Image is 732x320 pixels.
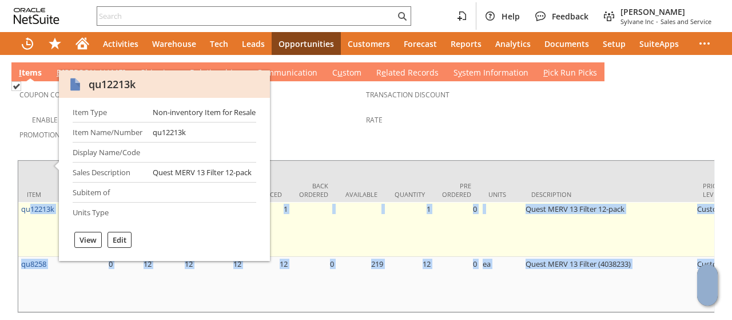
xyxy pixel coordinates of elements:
a: Recent Records [14,32,41,55]
div: Units [488,190,514,199]
a: Analytics [488,32,538,55]
div: More menus [691,32,718,55]
a: Tech [203,32,235,55]
a: Transaction Discount [366,90,449,100]
span: P [543,67,548,78]
span: - [656,17,658,26]
a: Rate [366,115,383,125]
div: Available [345,190,377,199]
td: 1 [386,202,433,257]
span: Help [502,11,520,22]
a: Pick Run Picks [540,67,600,80]
a: Custom [329,67,364,80]
span: Customers [348,38,390,49]
div: Display Name/Code [73,147,144,157]
div: Quest MERV 13 Filter 12-pack [153,167,252,177]
iframe: Click here to launch Oracle Guided Learning Help Panel [697,264,718,306]
span: u [337,67,343,78]
div: Sales Description [73,167,144,177]
a: SuiteApps [632,32,686,55]
a: Relationships [187,67,245,80]
a: Activities [96,32,145,55]
span: Feedback [552,11,588,22]
label: Edit [113,235,126,245]
td: 219 [337,257,386,312]
div: Edit [108,232,132,248]
a: Home [69,32,96,55]
a: B[PERSON_NAME] [54,67,129,80]
div: Item Name/Number [73,127,144,137]
span: Forecast [404,38,437,49]
a: Forecast [397,32,444,55]
td: 12 [244,257,291,312]
span: I [19,67,22,78]
span: e [381,67,386,78]
span: R [190,67,195,78]
a: Warehouse [145,32,203,55]
td: 12 [196,257,244,312]
div: Item Type [73,107,144,117]
div: Back Ordered [299,181,328,199]
td: 0 [291,257,337,312]
td: Quest MERV 13 Filter (4038233) [523,257,694,312]
div: Shortcuts [41,32,69,55]
div: Description [531,190,686,199]
label: View [79,235,97,245]
a: Reports [444,32,488,55]
span: Opportunities [279,38,334,49]
a: Items [16,67,45,80]
span: Reports [451,38,482,49]
a: Promotion [19,130,60,140]
a: Communication [254,67,320,80]
a: Setup [596,32,632,55]
svg: Recent Records [21,37,34,50]
svg: Home [75,37,89,50]
div: Price Level [703,181,729,199]
span: Setup [603,38,626,49]
a: Documents [538,32,596,55]
div: Units Type [73,207,144,218]
span: Activities [103,38,138,49]
a: Enable Item Line Shipping [32,115,124,125]
svg: Search [395,9,409,23]
div: Pre Ordered [442,181,471,199]
img: Checked [11,81,21,91]
td: 12 [386,257,433,312]
td: 12 [154,257,196,312]
td: 12 [116,257,154,312]
div: Item [27,190,53,199]
div: qu12213k [89,77,136,91]
svg: logo [14,8,59,24]
span: Analytics [495,38,531,49]
div: Subitem of [73,187,144,197]
a: Leads [235,32,272,55]
svg: Shortcuts [48,37,62,50]
span: B [57,67,62,78]
input: Search [97,9,395,23]
span: Leads [242,38,265,49]
td: 0 [433,257,480,312]
a: Unrolled view on [700,65,714,78]
a: Coupon Code [19,90,69,100]
span: Tech [210,38,228,49]
div: Non-inventory Item for Resale [153,107,256,117]
td: 0 [61,257,116,312]
div: qu12213k [153,127,186,137]
td: 0 [433,202,480,257]
td: ea [480,257,523,312]
div: Quantity [395,190,425,199]
a: System Information [451,67,531,80]
span: Warehouse [152,38,196,49]
span: Documents [544,38,589,49]
span: [PERSON_NAME] [620,6,711,17]
div: View [74,232,102,248]
a: Shipping [138,67,178,80]
span: y [458,67,462,78]
a: Customers [341,32,397,55]
a: Opportunities [272,32,341,55]
a: qu12213k [21,204,54,214]
td: Quest MERV 13 Filter 12-pack [523,202,694,257]
span: Oracle Guided Learning Widget. To move around, please hold and drag [697,286,718,306]
a: qu8258 [21,259,46,269]
span: S [141,67,145,78]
